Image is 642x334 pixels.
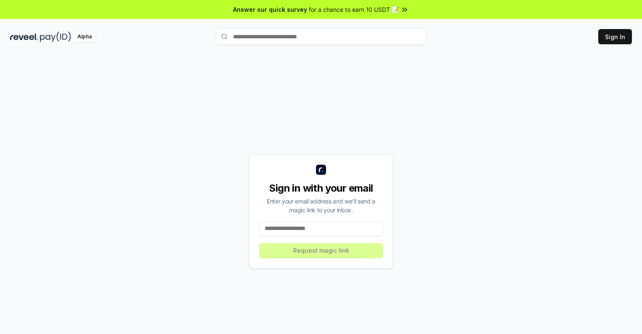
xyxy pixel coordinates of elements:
[259,182,383,195] div: Sign in with your email
[309,5,399,14] span: for a chance to earn 10 USDT 📝
[233,5,307,14] span: Answer our quick survey
[73,32,96,42] div: Alpha
[10,32,38,42] img: reveel_dark
[598,29,632,44] button: Sign In
[40,32,71,42] img: pay_id
[316,165,326,175] img: logo_small
[259,197,383,214] div: Enter your email address and we’ll send a magic link to your inbox.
